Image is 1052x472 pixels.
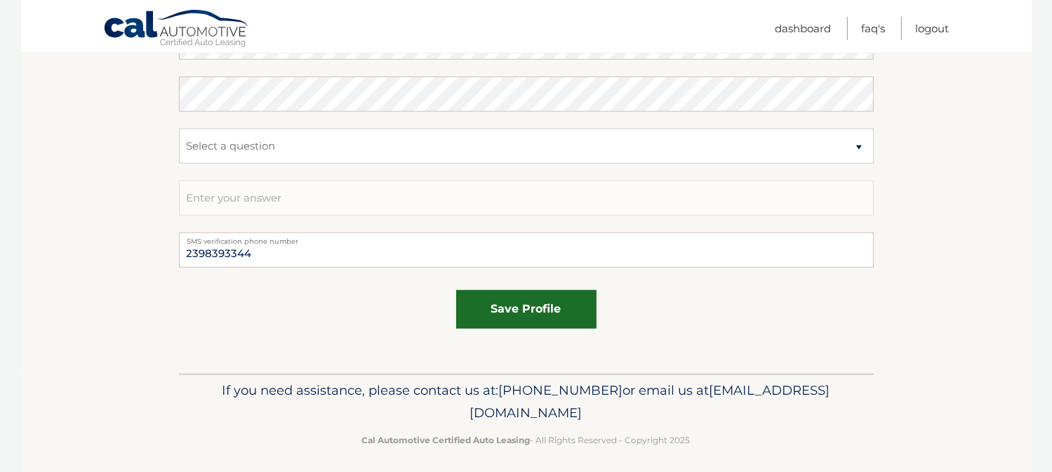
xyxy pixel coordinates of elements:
[916,17,950,40] a: Logout
[188,433,865,447] p: - All Rights Reserved - Copyright 2025
[179,232,874,268] input: Telephone number for SMS login verification
[456,290,597,329] button: save profile
[775,17,832,40] a: Dashboard
[179,232,874,244] label: SMS verification phone number
[862,17,886,40] a: FAQ's
[362,435,531,445] strong: Cal Automotive Certified Auto Leasing
[179,181,874,216] input: Enter your answer
[188,379,865,424] p: If you need assistance, please contact us at: or email us at
[499,382,623,398] span: [PHONE_NUMBER]
[103,9,251,50] a: Cal Automotive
